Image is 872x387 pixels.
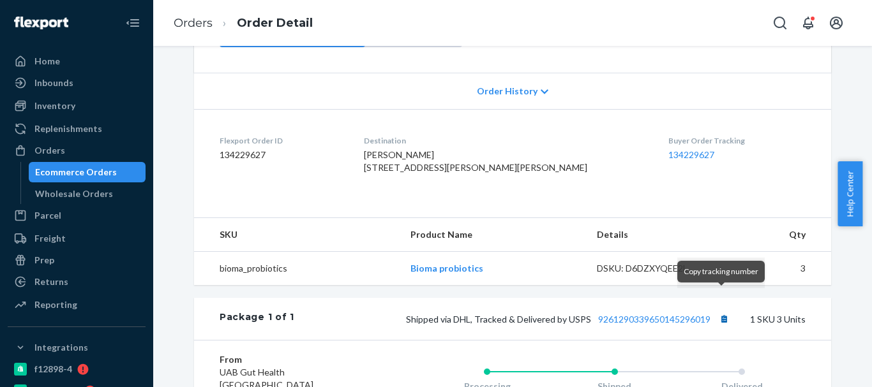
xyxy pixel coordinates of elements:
[684,267,758,276] span: Copy tracking number
[8,359,146,379] a: f12898-4
[838,161,862,226] button: Help Center
[8,337,146,358] button: Integrations
[400,218,586,252] th: Product Name
[194,252,400,286] td: bioma_probiotics
[34,122,102,135] div: Replenishments
[726,218,831,252] th: Qty
[220,149,343,161] dd: 134229627
[8,272,146,292] a: Returns
[34,232,66,245] div: Freight
[29,184,146,204] a: Wholesale Orders
[364,149,587,173] span: [PERSON_NAME] [STREET_ADDRESS][PERSON_NAME][PERSON_NAME]
[294,310,806,327] div: 1 SKU 3 Units
[8,228,146,249] a: Freight
[8,51,146,71] a: Home
[34,298,77,311] div: Reporting
[668,135,806,146] dt: Buyer Order Tracking
[8,73,146,93] a: Inbounds
[8,140,146,161] a: Orders
[34,77,73,89] div: Inbounds
[8,295,146,315] a: Reporting
[34,99,75,112] div: Inventory
[163,4,323,42] ol: breadcrumbs
[34,55,60,68] div: Home
[34,144,65,157] div: Orders
[34,254,54,267] div: Prep
[597,262,717,275] div: DSKU: D6DZXYQEE2L
[406,314,732,325] span: Shipped via DHL, Tracked & Delivered by USPS
[220,310,294,327] div: Package 1 of 1
[220,353,372,366] dt: From
[34,363,72,376] div: f12898-4
[194,218,400,252] th: SKU
[795,10,821,36] button: Open notifications
[587,218,727,252] th: Details
[598,314,710,325] a: 9261290339650145296019
[823,10,849,36] button: Open account menu
[8,119,146,139] a: Replenishments
[668,149,714,160] a: 134229627
[767,10,793,36] button: Open Search Box
[8,96,146,116] a: Inventory
[35,166,117,179] div: Ecommerce Orders
[34,209,61,222] div: Parcel
[34,341,88,354] div: Integrations
[220,135,343,146] dt: Flexport Order ID
[410,263,483,274] a: Bioma probiotics
[364,135,648,146] dt: Destination
[716,310,732,327] button: Copy tracking number
[29,162,146,182] a: Ecommerce Orders
[477,85,537,98] span: Order History
[35,187,113,200] div: Wholesale Orders
[34,275,68,288] div: Returns
[726,252,831,286] td: 3
[237,16,313,30] a: Order Detail
[8,205,146,226] a: Parcel
[120,10,146,36] button: Close Navigation
[14,17,68,29] img: Flexport logo
[174,16,213,30] a: Orders
[8,250,146,270] a: Prep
